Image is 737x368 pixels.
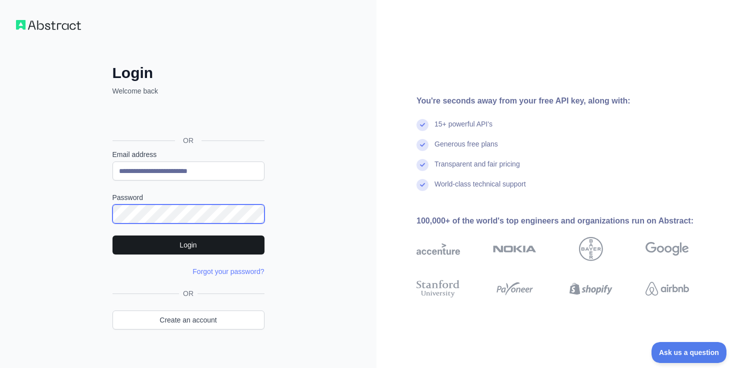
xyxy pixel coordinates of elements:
img: stanford university [416,278,460,299]
h2: Login [112,64,264,82]
div: World-class technical support [434,179,526,199]
span: OR [179,288,197,298]
img: check mark [416,119,428,131]
img: google [645,237,689,261]
div: You're seconds away from your free API key, along with: [416,95,721,107]
img: bayer [579,237,603,261]
img: accenture [416,237,460,261]
iframe: Sign in with Google Button [107,107,267,129]
span: OR [175,135,201,145]
img: check mark [416,179,428,191]
iframe: Toggle Customer Support [651,342,727,363]
a: Create an account [112,310,264,329]
div: Generous free plans [434,139,498,159]
img: check mark [416,159,428,171]
img: airbnb [645,278,689,299]
img: shopify [569,278,613,299]
a: Forgot your password? [192,267,264,275]
img: nokia [493,237,536,261]
button: Login [112,235,264,254]
img: payoneer [493,278,536,299]
img: check mark [416,139,428,151]
div: Transparent and fair pricing [434,159,520,179]
label: Email address [112,149,264,159]
div: 15+ powerful API's [434,119,492,139]
img: Workflow [16,20,81,30]
p: Welcome back [112,86,264,96]
div: 100,000+ of the world's top engineers and organizations run on Abstract: [416,215,721,227]
label: Password [112,192,264,202]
